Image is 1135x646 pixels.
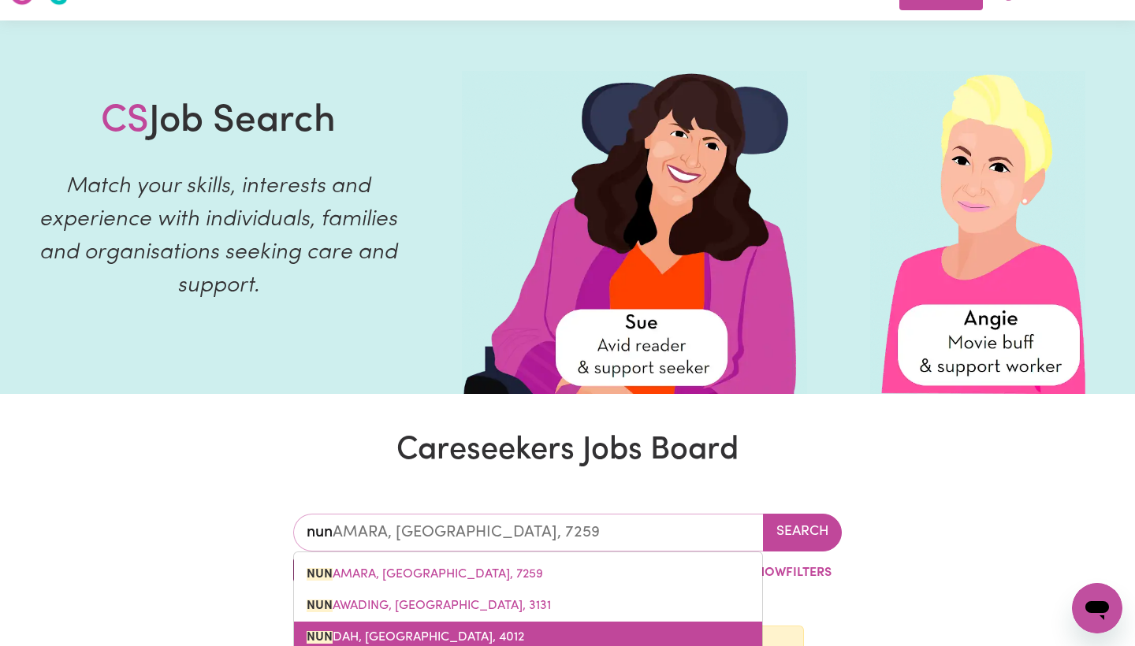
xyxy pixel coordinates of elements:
[293,514,764,551] input: Enter a suburb or postcode
[307,600,551,612] span: AWADING, [GEOGRAPHIC_DATA], 3131
[294,559,762,590] a: NUNAMARA, Tasmania, 7259
[720,558,842,588] button: ShowFilters
[307,631,524,644] span: DAH, [GEOGRAPHIC_DATA], 4012
[307,568,543,581] span: AMARA, [GEOGRAPHIC_DATA], 7259
[101,102,149,140] span: CS
[307,568,333,581] mark: NUN
[307,600,333,612] mark: NUN
[307,631,333,644] mark: NUN
[749,566,786,579] span: Show
[101,99,336,145] h1: Job Search
[763,514,842,551] button: Search
[294,590,762,622] a: NUNAWADING, Victoria, 3131
[19,170,418,303] p: Match your skills, interests and experience with individuals, families and organisations seeking ...
[1072,583,1122,633] iframe: Button to launch messaging window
